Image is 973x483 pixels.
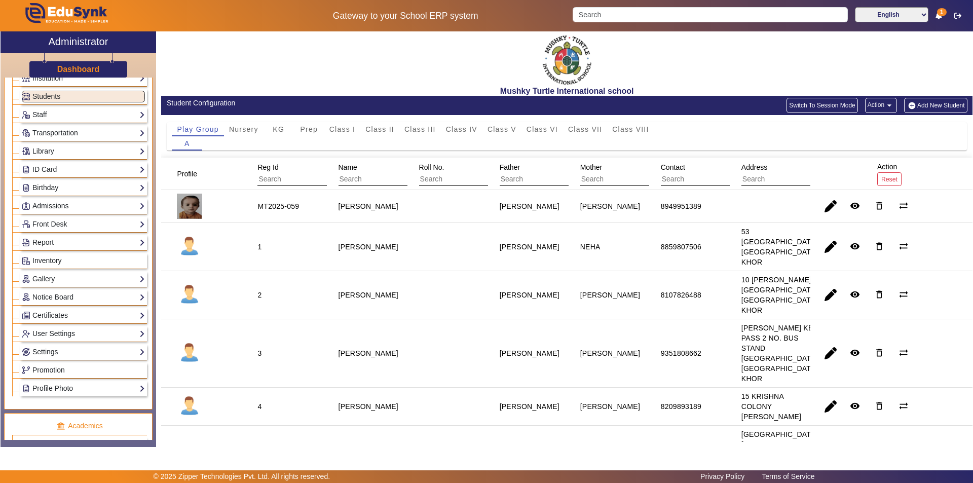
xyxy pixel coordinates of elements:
span: Profile [177,170,197,178]
div: [PERSON_NAME] [500,348,559,358]
mat-icon: sync_alt [899,201,909,211]
button: Reset [877,172,902,186]
div: 8949951389 [661,201,701,211]
staff-with-status: [PERSON_NAME] [339,243,398,251]
span: Class V [488,126,516,133]
mat-icon: arrow_drop_down [884,100,894,110]
a: Terms of Service [757,470,819,483]
button: Switch To Session Mode [787,98,858,113]
mat-icon: delete_outline [874,348,884,358]
div: 8859807506 [661,242,701,252]
img: 1e6a7432-eec3-4f5f-b620-ecdb046e52cc [177,194,202,219]
span: A [184,140,190,147]
span: Name [339,163,357,171]
div: [PERSON_NAME] [580,201,640,211]
h2: Mushky Turtle International school [161,86,972,96]
span: Students [32,92,60,100]
span: Class VIII [612,126,649,133]
a: Dashboard [57,64,100,75]
a: Privacy Policy [695,470,750,483]
div: [PERSON_NAME] [580,401,640,412]
img: academic.png [56,422,65,431]
mat-icon: sync_alt [899,401,909,411]
div: Reg Id [254,158,361,190]
mat-icon: remove_red_eye [850,401,860,411]
input: Search [500,173,590,186]
div: 53 [GEOGRAPHIC_DATA] [GEOGRAPHIC_DATA] KHOR [741,227,817,267]
input: Search [580,173,671,186]
span: Nursery [229,126,258,133]
span: Promotion [32,366,65,374]
mat-icon: remove_red_eye [850,348,860,358]
div: 4 [257,401,261,412]
span: Reg Id [257,163,278,171]
div: [PERSON_NAME] [500,201,559,211]
span: Father [500,163,520,171]
staff-with-status: [PERSON_NAME] [339,349,398,357]
input: Search [573,7,847,22]
span: KG [273,126,284,133]
img: Branchoperations.png [22,366,30,374]
div: Roll No. [416,158,522,190]
mat-icon: sync_alt [899,241,909,251]
div: NEHA [580,242,601,252]
span: Class VI [527,126,558,133]
div: [GEOGRAPHIC_DATA] [GEOGRAPHIC_DATA] [GEOGRAPHIC_DATA] [GEOGRAPHIC_DATA] [GEOGRAPHIC_DATA] [741,429,817,480]
h3: Dashboard [57,64,100,74]
mat-icon: sync_alt [899,289,909,300]
p: © 2025 Zipper Technologies Pvt. Ltd. All rights reserved. [154,471,330,482]
img: profile.png [177,282,202,308]
input: Search [661,173,752,186]
a: Promotion [22,364,145,376]
div: Name [335,158,442,190]
span: Address [741,163,767,171]
mat-icon: remove_red_eye [850,241,860,251]
span: Play Group [177,126,219,133]
div: 15 KRISHNA COLONY [PERSON_NAME] [741,391,801,422]
button: Action [865,98,897,113]
div: Action [874,158,905,190]
img: profile.png [177,341,202,366]
div: [PERSON_NAME] [500,401,559,412]
div: Contact [657,158,764,190]
img: f2cfa3ea-8c3d-4776-b57d-4b8cb03411bc [542,34,592,86]
div: [PERSON_NAME] [500,242,559,252]
img: Students.png [22,93,30,100]
div: 8209893189 [661,401,701,412]
span: Contact [661,163,685,171]
img: add-new-student.png [907,101,917,110]
span: Prep [300,126,318,133]
div: Address [738,158,845,190]
img: profile.png [177,234,202,259]
a: Administrator [1,31,156,53]
h5: Gateway to your School ERP system [249,11,562,21]
img: Inventory.png [22,257,30,265]
div: [PERSON_NAME] [500,290,559,300]
div: 3 [257,348,261,358]
staff-with-status: [PERSON_NAME] [339,291,398,299]
span: Class IV [446,126,477,133]
mat-icon: delete_outline [874,401,884,411]
div: [PERSON_NAME] KE PASS 2 NO. BUS STAND [GEOGRAPHIC_DATA] [GEOGRAPHIC_DATA] KHOR [741,323,817,384]
div: Profile [173,165,210,183]
span: Class III [404,126,436,133]
mat-icon: delete_outline [874,241,884,251]
input: Search [741,173,832,186]
div: 8107826488 [661,290,701,300]
staff-with-status: [PERSON_NAME] [339,402,398,411]
span: Inventory [32,256,62,265]
span: Class I [329,126,356,133]
h2: Administrator [49,35,108,48]
div: Father [496,158,603,190]
button: Add New Student [904,98,967,113]
div: Mother [577,158,684,190]
mat-icon: remove_red_eye [850,289,860,300]
div: 2 [257,290,261,300]
div: Student Configuration [167,98,562,108]
div: [PERSON_NAME] [580,290,640,300]
span: Class II [365,126,394,133]
img: profile.png [177,394,202,419]
a: Inventory [22,255,145,267]
span: Roll No. [419,163,444,171]
span: Mother [580,163,603,171]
